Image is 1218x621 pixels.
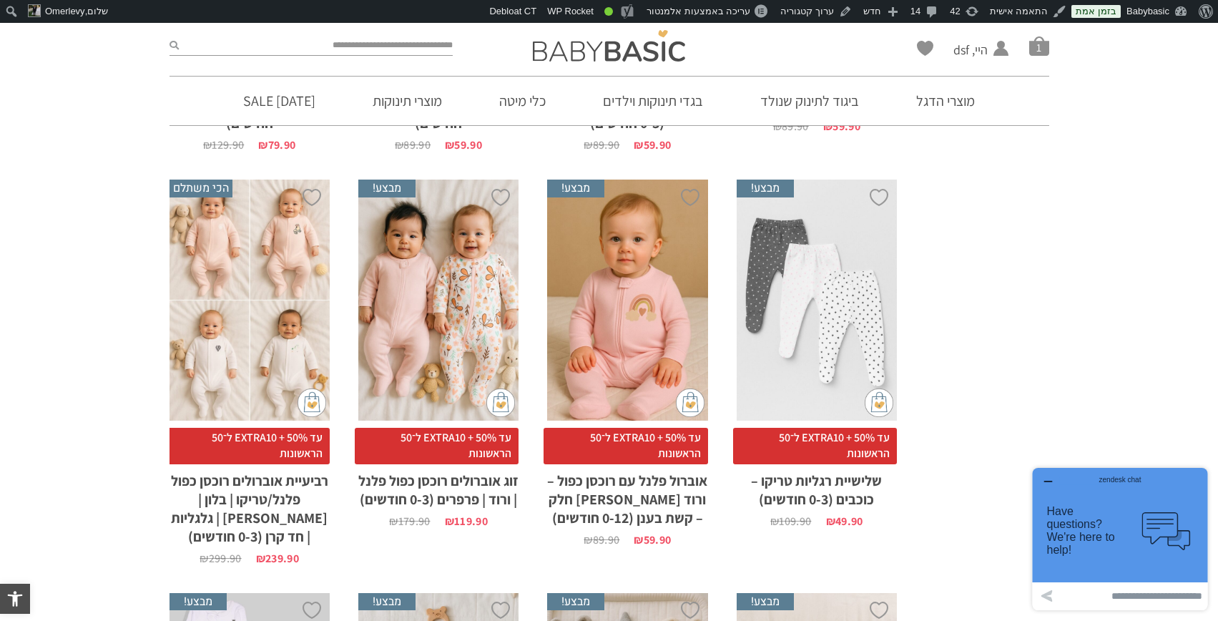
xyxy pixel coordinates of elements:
span: מבצע! [358,180,416,197]
span: עד 50% + EXTRA10 ל־50 הראשונות [733,428,897,464]
bdi: 89.90 [395,137,431,152]
span: מבצע! [547,593,604,610]
img: cat-mini-atc.png [676,388,704,417]
bdi: 59.90 [634,137,671,152]
bdi: 299.90 [200,551,241,566]
div: טוב [604,7,613,16]
span: ₪ [445,137,454,152]
span: ₪ [826,514,835,529]
span: הכי משתלם [170,180,232,197]
img: cat-mini-atc.png [486,388,515,417]
span: מבצע! [737,180,794,197]
span: מבצע! [170,593,227,610]
bdi: 119.90 [445,514,488,529]
span: ₪ [256,551,265,566]
iframe: פותח יישומון שאפשר לשוחח בו בצ'אט עם אחד הנציגים שלנו [1027,462,1213,616]
img: Baby Basic בגדי תינוקות וילדים אונליין [533,30,685,62]
a: מוצרי תינוקות [351,77,463,125]
span: ₪ [770,514,779,529]
bdi: 49.90 [826,514,863,529]
span: ₪ [584,137,592,152]
bdi: 89.90 [773,119,809,134]
span: מבצע! [358,593,416,610]
h2: רביעיית אוברולים רוכסן כפול פלנל/טריקו | בלון | [PERSON_NAME] | גלגליות | חד קרן (0-3 חודשים) [170,464,330,546]
span: ₪ [445,514,454,529]
a: מוצרי הדגל [895,77,996,125]
span: ₪ [258,137,267,152]
a: בזמן אמת [1071,5,1121,18]
bdi: 89.90 [584,137,619,152]
span: ₪ [200,551,208,566]
span: עד 50% + EXTRA10 ל־50 הראשונות [166,428,330,464]
a: [DATE] SALE [222,77,337,125]
span: ₪ [584,532,592,547]
img: cat-mini-atc.png [298,388,326,417]
bdi: 79.90 [258,137,295,152]
a: מבצע! אוברול פלנל עם רוכסן כפול - ורוד בהיר חלק - קשת בענן (0-12 חודשים) עד 50% + EXTRA10 ל־50 הר... [547,180,707,545]
bdi: 59.90 [823,119,860,134]
bdi: 179.90 [389,514,430,529]
span: Omerlevy [45,6,85,16]
span: ₪ [634,532,643,547]
h2: אוברול פלנל עם רוכסן כפול – ורוד [PERSON_NAME] חלק – קשת בענן (0-12 חודשים) [547,464,707,527]
span: עריכה באמצעות אלמנטור [647,6,750,16]
a: הכי משתלם רביעיית אוברולים רוכסן כפול פלנל/טריקו | בלון | לב | גלגליות | חד קרן (0-3 חודשים) עד 5... [170,180,330,564]
span: עד 50% + EXTRA10 ל־50 הראשונות [355,428,519,464]
span: ₪ [823,119,833,134]
bdi: 129.90 [203,137,244,152]
img: cat-mini-atc.png [865,388,893,417]
span: ₪ [389,514,398,529]
span: Wishlist [917,41,933,61]
a: בגדי תינוקות וילדים [581,77,725,125]
span: מבצע! [737,593,794,610]
span: ₪ [634,137,643,152]
a: Wishlist [917,41,933,56]
bdi: 239.90 [256,551,299,566]
span: מבצע! [547,180,604,197]
h2: זוג אוברולים רוכסן כפול פלנל | ורוד | פרפרים (0-3 חודשים) [358,464,519,509]
span: ₪ [773,119,782,134]
span: סל קניות [1029,36,1049,56]
a: סל קניות1 [1029,36,1049,56]
a: מבצע! שלישיית רגליות טריקו - כוכבים (0-3 חודשים) עד 50% + EXTRA10 ל־50 הראשונותשלישיית רגליות טרי... [737,180,897,527]
a: ביגוד לתינוק שנולד [739,77,880,125]
a: כלי מיטה [478,77,567,125]
bdi: 59.90 [445,137,482,152]
span: עד 50% + EXTRA10 ל־50 הראשונות [544,428,707,464]
bdi: 59.90 [634,532,671,547]
bdi: 89.90 [584,532,619,547]
span: החשבון שלי [953,59,988,77]
span: ₪ [395,137,403,152]
span: ₪ [203,137,212,152]
h2: שלישיית רגליות טריקו – כוכבים (0-3 חודשים) [737,464,897,509]
bdi: 109.90 [770,514,811,529]
a: מבצע! זוג אוברולים רוכסן כפול פלנל | ורוד | פרפרים (0-3 חודשים) עד 50% + EXTRA10 ל־50 הראשונותזוג... [358,180,519,527]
